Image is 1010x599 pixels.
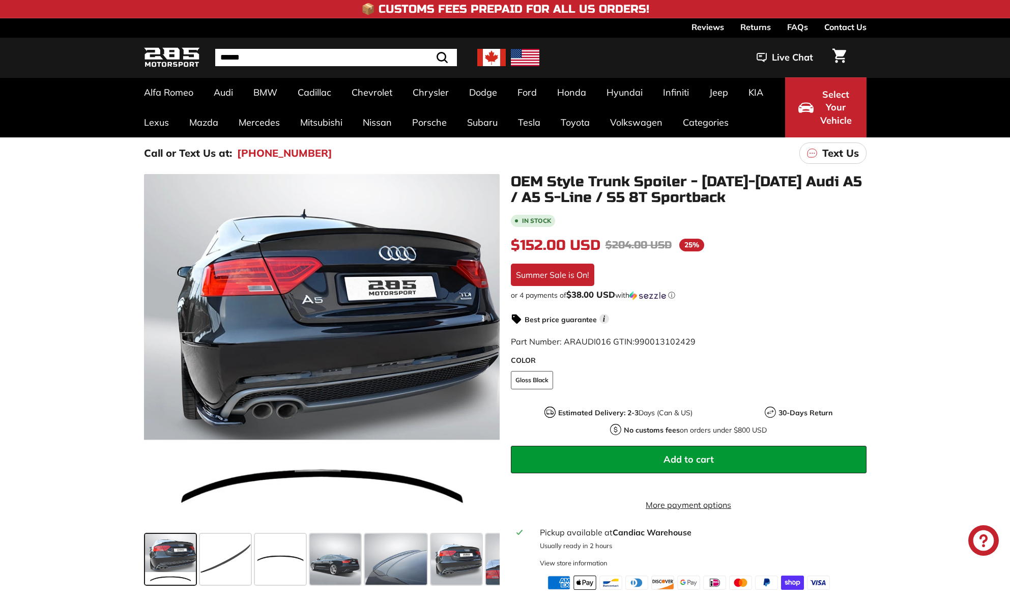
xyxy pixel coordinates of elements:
[729,576,752,590] img: master
[243,77,287,107] a: BMW
[511,237,600,254] span: $152.00 USD
[511,290,867,300] div: or 4 payments of$38.00 USDwithSezzle Click to learn more about Sezzle
[511,446,867,473] button: Add to cart
[772,51,813,64] span: Live Chat
[755,576,778,590] img: paypal
[290,107,353,137] a: Mitsubishi
[547,77,596,107] a: Honda
[822,146,859,161] p: Text Us
[596,77,653,107] a: Hyundai
[699,77,738,107] a: Jeep
[778,408,832,417] strong: 30-Days Return
[653,77,699,107] a: Infiniti
[547,576,570,590] img: american_express
[599,314,609,324] span: i
[507,77,547,107] a: Ford
[624,425,767,436] p: on orders under $800 USD
[459,77,507,107] a: Dodge
[965,525,1002,558] inbox-online-store-chat: Shopify online store chat
[573,576,596,590] img: apple_pay
[353,107,402,137] a: Nissan
[204,77,243,107] a: Audi
[826,40,852,75] a: Cart
[457,107,508,137] a: Subaru
[511,499,867,511] a: More payment options
[651,576,674,590] img: discover
[807,576,830,590] img: visa
[566,289,615,300] span: $38.00 USD
[673,107,739,137] a: Categories
[237,146,332,161] a: [PHONE_NUMBER]
[634,336,696,347] span: 990013102429
[819,88,853,127] span: Select Your Vehicle
[511,174,867,206] h1: OEM Style Trunk Spoiler - [DATE]-[DATE] Audi A5 / A5 S-Line / S5 8T Sportback
[691,18,724,36] a: Reviews
[785,77,867,137] button: Select Your Vehicle
[144,46,200,70] img: Logo_285_Motorsport_areodynamics_components
[703,576,726,590] img: ideal
[743,45,826,70] button: Live Chat
[629,291,666,300] img: Sezzle
[599,576,622,590] img: bancontact
[402,77,459,107] a: Chrysler
[361,3,649,15] h4: 📦 Customs Fees Prepaid for All US Orders!
[144,146,232,161] p: Call or Text Us at:
[511,264,594,286] div: Summer Sale is On!
[799,142,867,164] a: Text Us
[624,425,680,435] strong: No customs fees
[540,526,860,538] div: Pickup available at
[663,453,714,465] span: Add to cart
[600,107,673,137] a: Volkswagen
[677,576,700,590] img: google_pay
[679,239,704,251] span: 25%
[558,408,692,418] p: Days (Can & US)
[738,77,773,107] a: KIA
[613,527,691,537] strong: Candiac Warehouse
[511,336,696,347] span: Part Number: ARAUDI016 GTIN:
[625,576,648,590] img: diners_club
[540,558,608,568] div: View store information
[740,18,771,36] a: Returns
[525,315,597,324] strong: Best price guarantee
[508,107,551,137] a: Tesla
[781,576,804,590] img: shopify_pay
[402,107,457,137] a: Porsche
[134,107,179,137] a: Lexus
[511,290,867,300] div: or 4 payments of with
[134,77,204,107] a: Alfa Romeo
[540,541,860,551] p: Usually ready in 2 hours
[215,49,457,66] input: Search
[179,107,228,137] a: Mazda
[551,107,600,137] a: Toyota
[787,18,808,36] a: FAQs
[228,107,290,137] a: Mercedes
[511,355,867,366] label: COLOR
[558,408,639,417] strong: Estimated Delivery: 2-3
[522,218,551,224] b: In stock
[605,239,672,251] span: $204.00 USD
[287,77,341,107] a: Cadillac
[824,18,867,36] a: Contact Us
[341,77,402,107] a: Chevrolet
